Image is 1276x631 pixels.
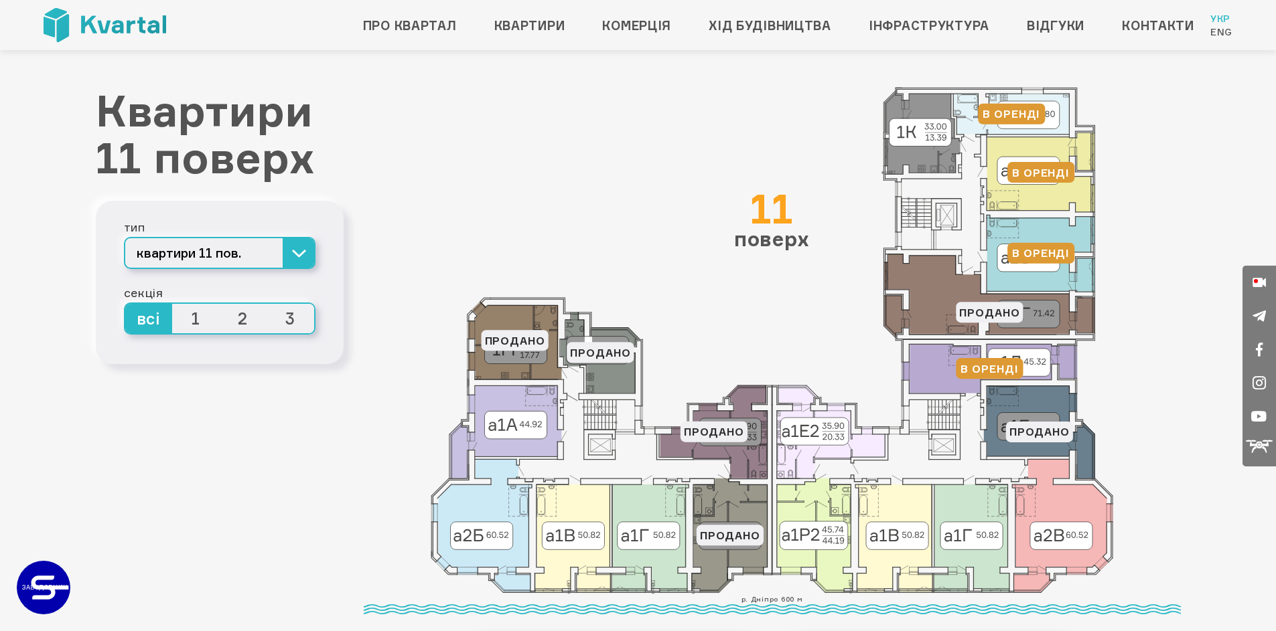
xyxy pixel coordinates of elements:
[172,304,220,333] span: 1
[96,87,344,181] h1: Квартири 11 поверх
[494,15,565,36] a: Квартири
[734,189,810,229] div: 11
[44,8,166,42] img: Kvartal
[1210,25,1232,39] a: Eng
[734,189,810,249] div: поверх
[125,304,173,333] span: всі
[17,561,70,614] a: ЗАБУДОВНИК
[1027,15,1084,36] a: Відгуки
[267,304,314,333] span: 3
[124,217,315,237] div: тип
[124,282,315,302] div: секція
[869,15,989,36] a: Інфраструктура
[709,15,831,36] a: Хід будівництва
[124,237,315,269] button: квартири 11 пов.
[1122,15,1194,36] a: Контакти
[364,594,1181,614] div: р. Дніпро 600 м
[602,15,671,36] a: Комерція
[1210,12,1232,25] a: Укр
[220,304,267,333] span: 2
[363,15,457,36] a: Про квартал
